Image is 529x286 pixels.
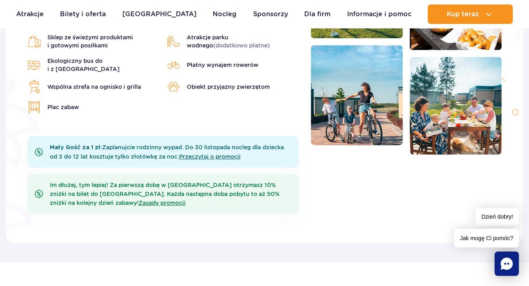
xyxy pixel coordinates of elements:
a: Przeczytaj o promocji [179,153,241,160]
span: Obiekt przyjazny zwierzętom [187,83,270,91]
a: Bilety i oferta [60,4,106,24]
span: Wspólna strefa na ognisko i grilla [47,83,141,91]
span: Kup teraz [447,11,479,18]
a: Informacje i pomoc [347,4,412,24]
span: Jak mogę Ci pomóc? [454,229,519,247]
div: Zaplanujcie rodzinny wypad. Do 30 listopada nocleg dla dziecka od 3 do 12 lat kosztuje tylko złot... [28,136,299,168]
span: Atrakcje parku wodnego [187,33,299,49]
span: (dodatkowo płatne) [213,42,270,49]
span: Płatny wynajem rowerów [187,61,258,69]
span: Ekologiczny bus do i z [GEOGRAPHIC_DATA] [47,57,159,73]
a: Zasady promocji [139,200,186,206]
a: [GEOGRAPHIC_DATA] [122,4,196,24]
a: Nocleg [213,4,237,24]
a: Sponsorzy [253,4,288,24]
button: Kup teraz [428,4,513,24]
div: Chat [495,252,519,276]
a: Atrakcje [16,4,44,24]
a: Dla firm [304,4,331,24]
b: Mały Gość za 1 zł: [50,145,102,151]
span: Dzień dobry! [476,208,519,226]
span: Sklep ze świeżymi produktami i gotowymi posiłkami [47,33,159,49]
span: Plac zabaw [47,103,79,111]
div: Im dłużej, tym lepiej! Za pierwszą dobę w [GEOGRAPHIC_DATA] otrzymasz 10% zniżki na bilet do [GEO... [28,174,299,214]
